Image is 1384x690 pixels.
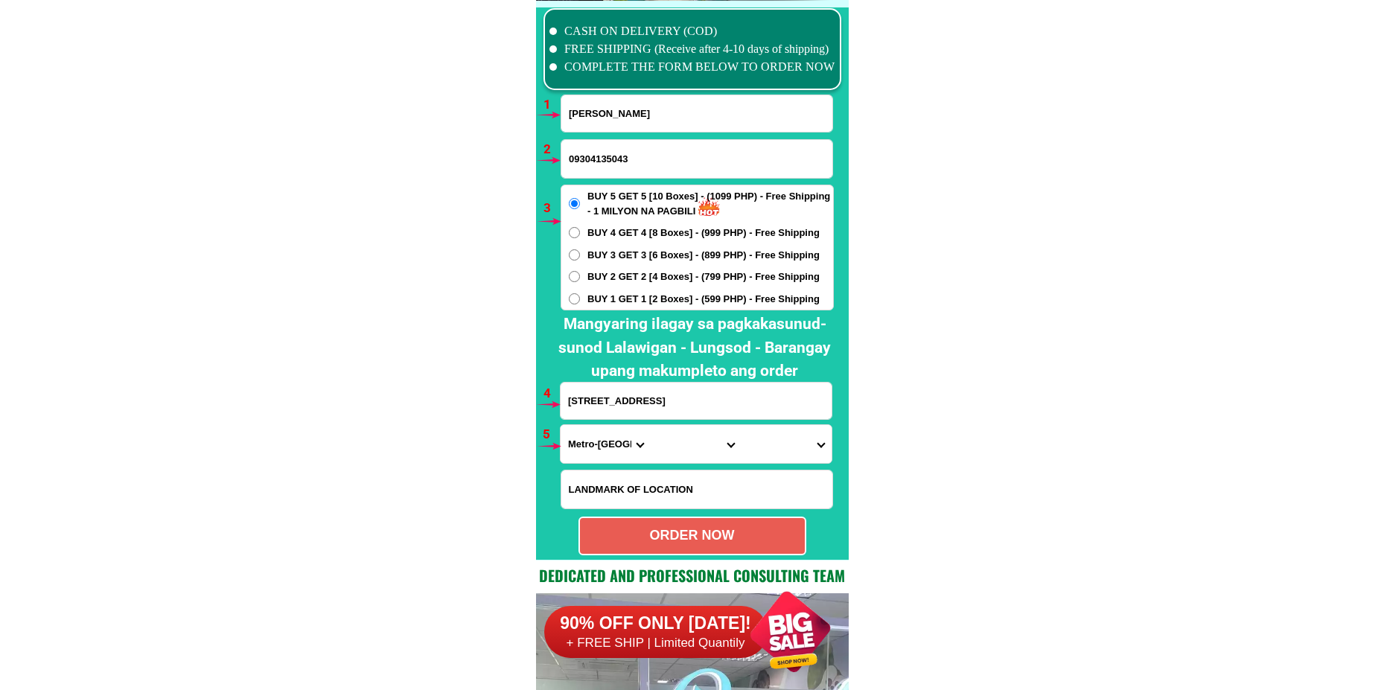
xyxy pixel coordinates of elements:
[544,613,768,635] h6: 90% OFF ONLY [DATE]!
[561,425,651,463] select: Select province
[549,40,835,58] li: FREE SHIPPING (Receive after 4-10 days of shipping)
[587,269,820,284] span: BUY 2 GET 2 [4 Boxes] - (799 PHP) - Free Shipping
[587,226,820,240] span: BUY 4 GET 4 [8 Boxes] - (999 PHP) - Free Shipping
[549,22,835,40] li: CASH ON DELIVERY (COD)
[561,95,832,132] input: Input full_name
[742,425,832,463] select: Select commune
[543,199,561,218] h6: 3
[587,248,820,263] span: BUY 3 GET 3 [6 Boxes] - (899 PHP) - Free Shipping
[569,293,580,304] input: BUY 1 GET 1 [2 Boxes] - (599 PHP) - Free Shipping
[548,313,841,383] h2: Mangyaring ilagay sa pagkakasunud-sunod Lalawigan - Lungsod - Barangay upang makumpleto ang order
[543,384,561,403] h6: 4
[543,140,561,159] h6: 2
[580,526,805,546] div: ORDER NOW
[651,425,741,463] select: Select district
[544,635,768,651] h6: + FREE SHIP | Limited Quantily
[536,564,849,587] h2: Dedicated and professional consulting team
[543,425,560,444] h6: 5
[587,292,820,307] span: BUY 1 GET 1 [2 Boxes] - (599 PHP) - Free Shipping
[569,198,580,209] input: BUY 5 GET 5 [10 Boxes] - (1099 PHP) - Free Shipping - 1 MILYON NA PAGBILI
[543,95,561,115] h6: 1
[569,227,580,238] input: BUY 4 GET 4 [8 Boxes] - (999 PHP) - Free Shipping
[587,189,833,218] span: BUY 5 GET 5 [10 Boxes] - (1099 PHP) - Free Shipping - 1 MILYON NA PAGBILI
[569,249,580,261] input: BUY 3 GET 3 [6 Boxes] - (899 PHP) - Free Shipping
[549,58,835,76] li: COMPLETE THE FORM BELOW TO ORDER NOW
[569,271,580,282] input: BUY 2 GET 2 [4 Boxes] - (799 PHP) - Free Shipping
[561,470,832,508] input: Input LANDMARKOFLOCATION
[561,140,832,178] input: Input phone_number
[561,383,832,419] input: Input address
